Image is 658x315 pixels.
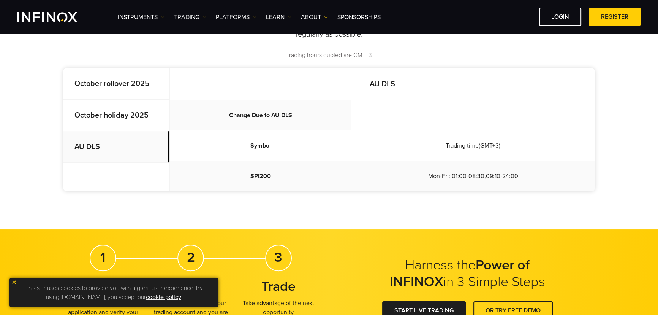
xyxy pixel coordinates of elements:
[146,293,181,301] a: cookie policy
[17,12,95,22] a: INFINOX Logo
[261,278,296,294] strong: Trade
[174,13,206,22] a: TRADING
[74,79,149,88] strong: October rollover 2025
[74,111,149,120] strong: October holiday 2025
[11,280,17,285] img: yellow close icon
[74,142,100,151] strong: AU DLS
[187,249,195,266] strong: 2
[100,249,106,266] strong: 1
[351,130,595,161] td: Trading time(GMT+3)
[539,8,581,26] a: LOGIN
[170,100,351,130] td: Change Due to AU DLS
[216,13,256,22] a: PLATFORMS
[170,161,351,191] td: SPI200
[170,130,351,161] td: Symbol
[118,13,164,22] a: Instruments
[301,13,328,22] a: ABOUT
[370,80,395,89] strong: AU DLS
[390,257,530,290] strong: Power of INFINOX
[372,257,562,290] h2: Harness the in 3 Simple Steps
[13,282,215,304] p: This site uses cookies to provide you with a great user experience. By using [DOMAIN_NAME], you a...
[63,51,595,60] p: Trading hours quoted are GMT+3
[351,161,595,191] td: Mon-Fri: 01:00-08:30,09:10-24:00
[266,13,291,22] a: Learn
[274,249,282,266] strong: 3
[589,8,641,26] a: REGISTER
[337,13,381,22] a: SPONSORSHIPS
